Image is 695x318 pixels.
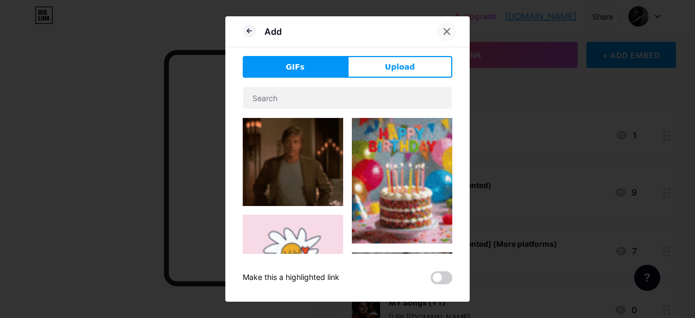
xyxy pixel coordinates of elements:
div: Add [264,25,282,38]
button: GIFs [243,56,347,78]
img: Gihpy [243,118,343,206]
button: Upload [347,56,452,78]
span: Upload [385,61,415,73]
img: Gihpy [352,118,452,244]
div: Make this a highlighted link [243,271,339,284]
span: GIFs [286,61,305,73]
img: Gihpy [352,252,452,309]
input: Search [243,87,452,109]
